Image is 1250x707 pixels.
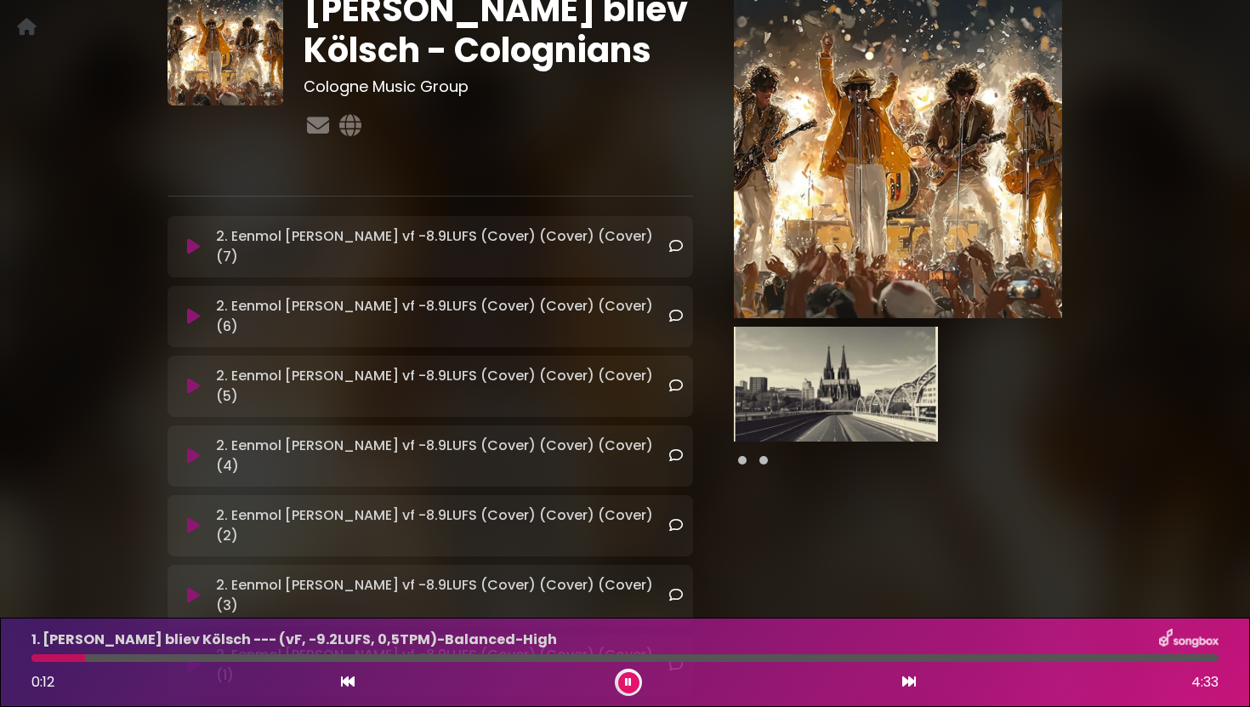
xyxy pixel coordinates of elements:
p: 2. Eenmol [PERSON_NAME] vf -8.9LUFS (Cover) (Cover) (Cover) (2) [216,505,668,546]
p: 2. Eenmol [PERSON_NAME] vf -8.9LUFS (Cover) (Cover) (Cover) (5) [216,366,668,407]
p: 1. [PERSON_NAME] bliev Kölsch --- (vF, -9.2LUFS, 0,5TPM)-Balanced-High [31,630,557,650]
p: 2. Eenmol [PERSON_NAME] vf -8.9LUFS (Cover) (Cover) (Cover) (3) [216,575,668,616]
h3: Cologne Music Group [304,77,692,96]
span: 0:12 [31,672,54,692]
img: songbox-logo-white.png [1159,629,1219,651]
p: 2. Eenmol [PERSON_NAME] vf -8.9LUFS (Cover) (Cover) (Cover) (6) [216,296,668,337]
p: 2. Eenmol [PERSON_NAME] vf -8.9LUFS (Cover) (Cover) (Cover) (4) [216,436,668,476]
span: 4:33 [1191,672,1219,693]
img: bj9cZIVSFGdJ3k2YEuQL [734,327,938,442]
p: 2. Eenmol [PERSON_NAME] vf -8.9LUFS (Cover) (Cover) (Cover) (7) [216,226,668,267]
